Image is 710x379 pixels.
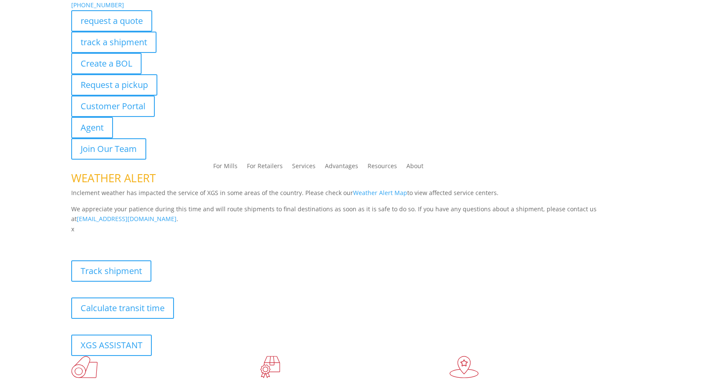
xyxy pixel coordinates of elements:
a: Services [292,163,316,172]
b: Visibility, transparency, and control for your entire supply chain. [71,236,261,244]
p: Inclement weather has impacted the service of XGS in some areas of the country. Please check our ... [71,188,639,204]
p: x [71,224,639,234]
img: xgs-icon-total-supply-chain-intelligence-red [71,356,98,378]
a: Resources [368,163,397,172]
p: We appreciate your patience during this time and will route shipments to final destinations as so... [71,204,639,224]
a: For Mills [213,163,238,172]
img: xgs-icon-flagship-distribution-model-red [449,356,479,378]
a: Advantages [325,163,358,172]
a: Join Our Team [71,138,146,160]
img: xgs-icon-focused-on-flooring-red [260,356,280,378]
a: For Retailers [247,163,283,172]
a: Customer Portal [71,96,155,117]
a: [EMAIL_ADDRESS][DOMAIN_NAME] [77,215,177,223]
a: About [406,163,423,172]
a: Calculate transit time [71,297,174,319]
a: request a quote [71,10,152,32]
a: Agent [71,117,113,138]
a: Create a BOL [71,53,142,74]
a: XGS ASSISTANT [71,335,152,356]
a: Weather Alert Map [353,189,407,197]
span: WEATHER ALERT [71,170,156,186]
a: track a shipment [71,32,156,53]
a: Track shipment [71,260,151,282]
a: Request a pickup [71,74,157,96]
a: [PHONE_NUMBER] [71,1,124,9]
